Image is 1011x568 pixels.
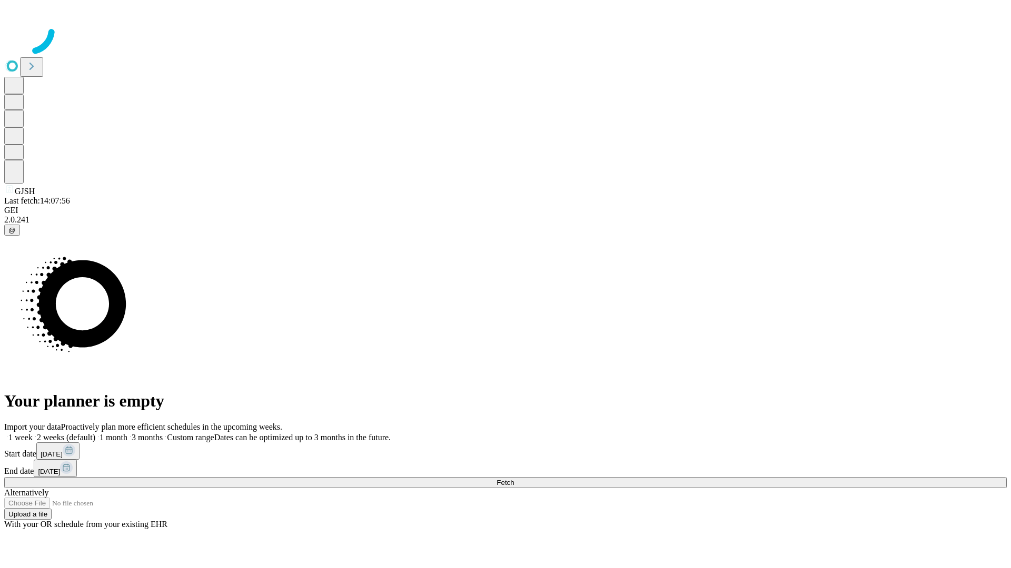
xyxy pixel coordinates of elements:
[15,187,35,196] span: GJSH
[4,477,1007,488] button: Fetch
[4,442,1007,460] div: Start date
[4,206,1007,215] div: GEI
[4,520,167,529] span: With your OR schedule from your existing EHR
[214,433,391,442] span: Dates can be optimized up to 3 months in the future.
[167,433,214,442] span: Custom range
[38,468,60,475] span: [DATE]
[4,422,61,431] span: Import your data
[132,433,163,442] span: 3 months
[4,215,1007,225] div: 2.0.241
[4,488,48,497] span: Alternatively
[4,391,1007,411] h1: Your planner is empty
[34,460,77,477] button: [DATE]
[61,422,282,431] span: Proactively plan more efficient schedules in the upcoming weeks.
[41,450,63,458] span: [DATE]
[4,225,20,236] button: @
[36,442,80,460] button: [DATE]
[4,460,1007,477] div: End date
[8,226,16,234] span: @
[100,433,127,442] span: 1 month
[4,196,70,205] span: Last fetch: 14:07:56
[497,479,514,486] span: Fetch
[8,433,33,442] span: 1 week
[4,509,52,520] button: Upload a file
[37,433,95,442] span: 2 weeks (default)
